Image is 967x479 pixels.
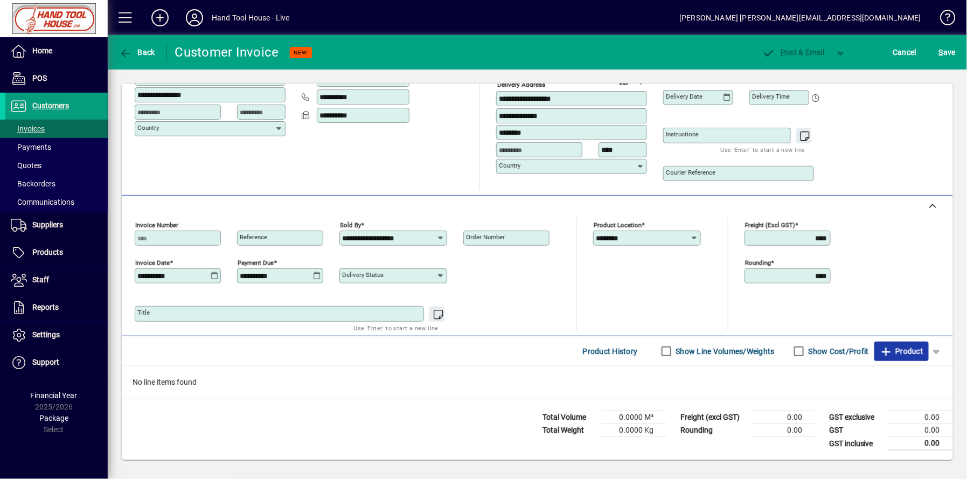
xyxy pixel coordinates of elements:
span: Products [32,248,63,256]
td: Total Volume [537,411,602,424]
a: Staff [5,267,108,294]
a: Backorders [5,175,108,193]
span: Product History [583,343,638,360]
label: Show Cost/Profit [806,346,869,357]
app-page-header-button: Back [108,43,167,62]
mat-label: Title [137,309,150,316]
mat-label: Order number [466,233,505,241]
td: GST [824,424,888,437]
button: Post & Email [757,43,830,62]
a: Settings [5,322,108,349]
a: POS [5,65,108,92]
span: S [939,48,943,57]
td: Total Weight [537,424,602,437]
span: Payments [11,143,51,151]
td: 0.00 [888,411,953,424]
span: Financial Year [31,391,78,400]
mat-label: Product location [594,221,642,229]
mat-label: Country [499,162,520,169]
mat-label: Delivery status [342,271,384,279]
span: Back [119,48,155,57]
span: Home [32,46,52,55]
span: Backorders [11,179,55,188]
button: Add [143,8,177,27]
a: Knowledge Base [932,2,954,37]
button: Profile [177,8,212,27]
a: Quotes [5,156,108,175]
span: Communications [11,198,74,206]
td: 0.0000 Kg [602,424,666,437]
span: Reports [32,303,59,311]
span: Support [32,358,59,366]
span: ave [939,44,956,61]
span: NEW [294,49,308,56]
a: Communications [5,193,108,211]
td: 0.00 [888,424,953,437]
div: [PERSON_NAME] [PERSON_NAME][EMAIL_ADDRESS][DOMAIN_NAME] [679,9,921,26]
td: 0.00 [750,424,815,437]
a: View on map [615,72,632,89]
td: Freight (excl GST) [675,411,750,424]
span: Package [39,414,68,422]
mat-label: Reference [240,233,267,241]
span: Settings [32,330,60,339]
td: Rounding [675,424,750,437]
span: Quotes [11,161,41,170]
mat-label: Invoice number [135,221,178,229]
mat-hint: Use 'Enter' to start a new line [354,322,439,334]
span: Cancel [893,44,917,61]
td: GST inclusive [824,437,888,450]
td: 0.00 [750,411,815,424]
span: Staff [32,275,49,284]
mat-label: Payment due [238,259,274,267]
span: Customers [32,101,69,110]
button: Back [116,43,158,62]
span: Product [880,343,923,360]
span: POS [32,74,47,82]
mat-label: Country [137,124,159,131]
button: Product History [579,342,642,361]
mat-label: Invoice date [135,259,170,267]
a: Support [5,349,108,376]
a: Payments [5,138,108,156]
mat-label: Sold by [340,221,361,229]
mat-label: Instructions [666,130,699,138]
a: Products [5,239,108,266]
mat-hint: Use 'Enter' to start a new line [721,143,805,156]
button: Product [874,342,929,361]
mat-label: Delivery date [666,93,702,100]
a: Home [5,38,108,65]
td: GST exclusive [824,411,888,424]
span: Invoices [11,124,45,133]
div: No line items found [122,366,953,399]
td: 0.00 [888,437,953,450]
button: Save [936,43,958,62]
label: Show Line Volumes/Weights [674,346,775,357]
mat-label: Rounding [745,259,771,267]
button: Cancel [891,43,920,62]
a: Reports [5,294,108,321]
td: 0.0000 M³ [602,411,666,424]
span: P [781,48,786,57]
mat-label: Courier Reference [666,169,715,176]
div: Customer Invoice [175,44,279,61]
a: Suppliers [5,212,108,239]
mat-label: Delivery time [752,93,790,100]
span: ost & Email [762,48,825,57]
div: Hand Tool House - Live [212,9,290,26]
a: Invoices [5,120,108,138]
button: Choose address [632,73,650,90]
mat-label: Freight (excl GST) [745,221,795,229]
span: Suppliers [32,220,63,229]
